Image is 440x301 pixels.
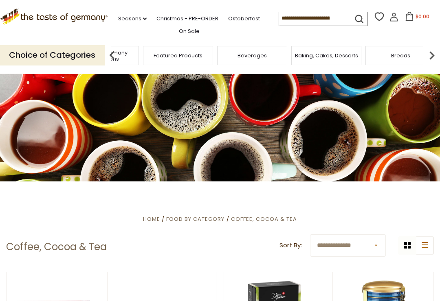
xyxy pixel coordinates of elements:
label: Sort By: [279,240,302,251]
img: next arrow [424,47,440,63]
a: Christmas - PRE-ORDER [156,14,218,23]
a: Beverages [238,52,267,59]
a: Food By Category [166,215,224,223]
h1: Coffee, Cocoa & Tea [6,241,107,253]
a: Home [143,215,160,223]
a: Breads [391,52,410,59]
a: Oktoberfest [228,14,260,23]
a: Seasons [118,14,147,23]
a: Coffee, Cocoa & Tea [231,215,297,223]
a: Featured Products [154,52,202,59]
img: previous arrow [104,47,120,63]
a: On Sale [179,27,200,36]
button: $0.00 [400,12,435,24]
a: Baking, Cakes, Desserts [295,52,358,59]
span: $0.00 [416,13,429,20]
